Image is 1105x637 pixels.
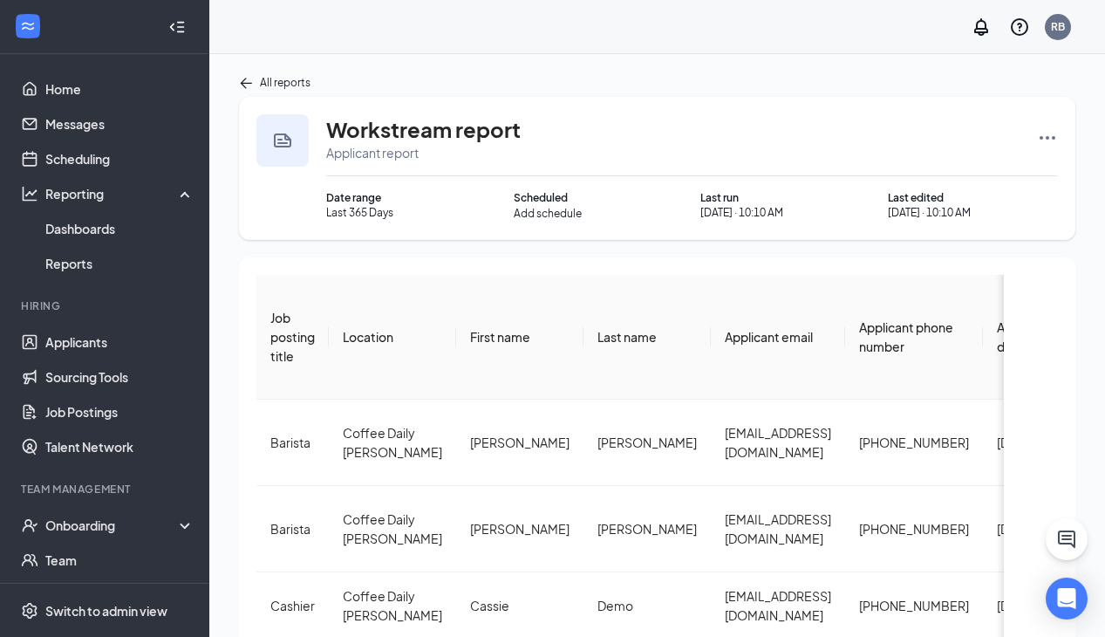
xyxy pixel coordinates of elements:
div: Team Management [21,482,191,497]
span: coffeebiniaiah@gmail.com [725,425,831,460]
div: Switch to admin view [45,602,167,620]
span: Coffee Daily Carson [343,425,442,460]
p: Date range [326,190,393,205]
span: +12563974654 [859,435,969,450]
span: Application date [997,319,1062,354]
p: Last 365 Days [326,205,393,220]
svg: QuestionInfo [1009,17,1030,38]
svg: UserCheck [21,517,38,534]
svg: Analysis [21,185,38,202]
svg: Notifications [971,17,992,38]
svg: Collapse [168,18,186,36]
svg: ChatActive [1056,529,1077,550]
svg: WorkstreamLogo [19,17,37,35]
span: coffeebiniaiah@gmail.com [725,511,831,546]
svg: Report [272,130,293,151]
span: coffeebiniaiah@gmail.com [725,588,831,623]
div: Open Intercom Messenger [1046,578,1088,620]
span: Job posting title [270,310,315,364]
span: Coffee Daily Carson [343,588,442,623]
span: Location [343,329,393,345]
span: Stacey [470,521,570,537]
span: First name [470,329,530,345]
span: Cassie [470,598,509,613]
div: Hiring [21,298,191,313]
span: Applicant phone number [859,319,953,354]
a: Sourcing Tools [45,360,194,394]
a: Team [45,543,194,578]
p: Scheduled [514,190,582,205]
a: Job Postings [45,394,194,429]
button: ChatActive [1046,518,1088,560]
span: Demo [597,598,633,613]
span: Add schedule [514,205,582,223]
span: Coffee Daily Carson [343,511,442,546]
p: Last edited [888,190,971,205]
span: Kelly [470,435,570,450]
span: Applicant email [725,329,813,345]
svg: Settings [21,602,38,620]
a: Talent Network [45,429,194,464]
span: 01/14/2025 [997,435,1033,450]
p: Last run [700,190,783,205]
a: Messages [45,106,194,141]
p: [DATE] · 10:10 AM [700,205,783,220]
a: Scheduling [45,141,194,176]
span: Last name [597,329,657,345]
svg: ArrowLeft [239,76,253,90]
a: Reports [45,246,194,281]
span: Cruz [597,521,697,537]
span: Applicant report [326,144,1020,161]
span: Workstream report [326,116,521,142]
a: Documents [45,578,194,613]
span: Barista [270,521,310,537]
a: Applicants [45,325,194,360]
div: RB [1051,19,1065,34]
p: All reports [260,75,310,90]
span: +6309777366619 [859,521,969,537]
a: Dashboards [45,211,194,246]
span: 07/02/2025 [997,598,1033,613]
svg: Ellipses [1037,127,1058,148]
span: +6309777366619 [859,598,969,613]
p: [DATE] · 10:10 AM [888,205,971,220]
a: Home [45,72,194,106]
span: Smith [597,435,697,450]
span: Barista [270,435,310,450]
div: Onboarding [45,517,180,534]
span: 10/23/2024 [997,521,1033,537]
div: Reporting [45,185,195,202]
span: Cashier [270,598,315,613]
